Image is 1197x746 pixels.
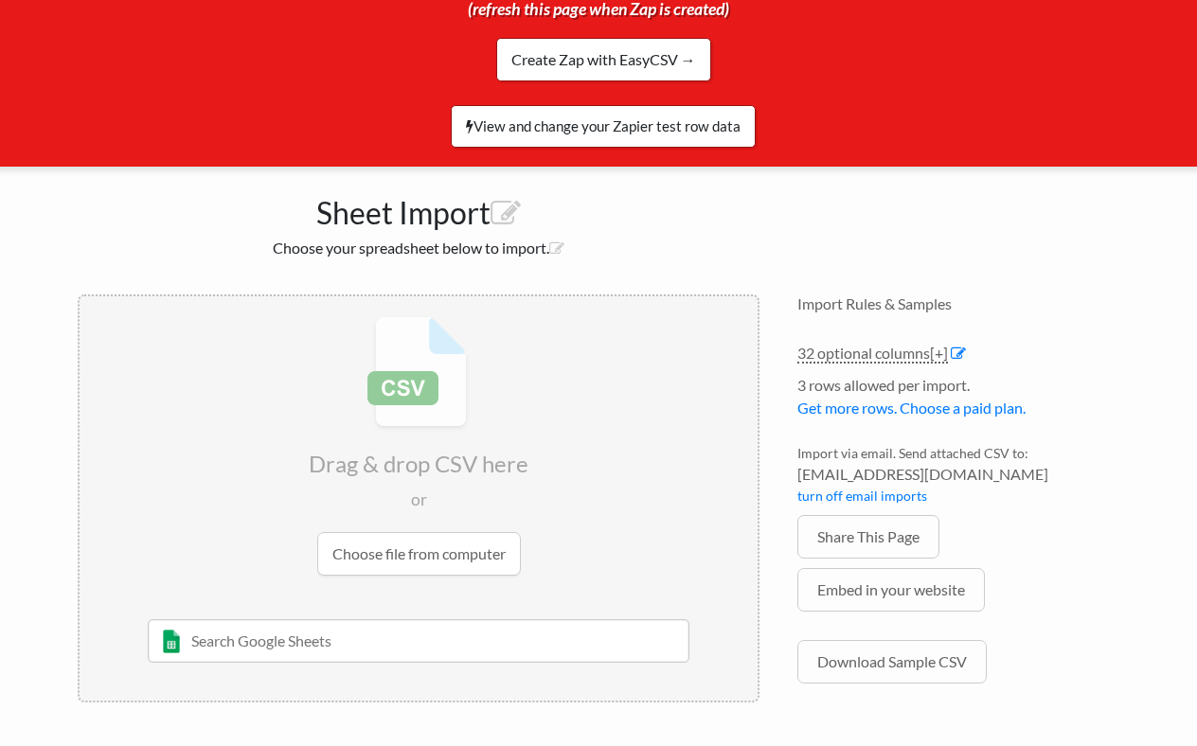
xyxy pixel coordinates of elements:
a: Embed in your website [797,568,985,612]
a: Create Zap with EasyCSV → [496,38,711,81]
a: View and change your Zapier test row data [451,105,756,148]
iframe: Drift Widget Chat Controller [1102,651,1174,723]
h2: Choose your spreadsheet below to import. [78,239,759,257]
a: Download Sample CSV [797,640,987,684]
li: Import via email. Send attached CSV to: [797,443,1119,515]
h1: Sheet Import [78,186,759,231]
span: [EMAIL_ADDRESS][DOMAIN_NAME] [797,463,1119,486]
input: Search Google Sheets [148,619,690,663]
li: 3 rows allowed per import. [797,374,1119,429]
a: 32 optional columns[+] [797,344,948,364]
h4: Import Rules & Samples [797,294,1119,312]
a: Get more rows. Choose a paid plan. [797,399,1026,417]
a: turn off email imports [797,488,927,504]
span: [+] [930,344,948,362]
a: Share This Page [797,515,939,559]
